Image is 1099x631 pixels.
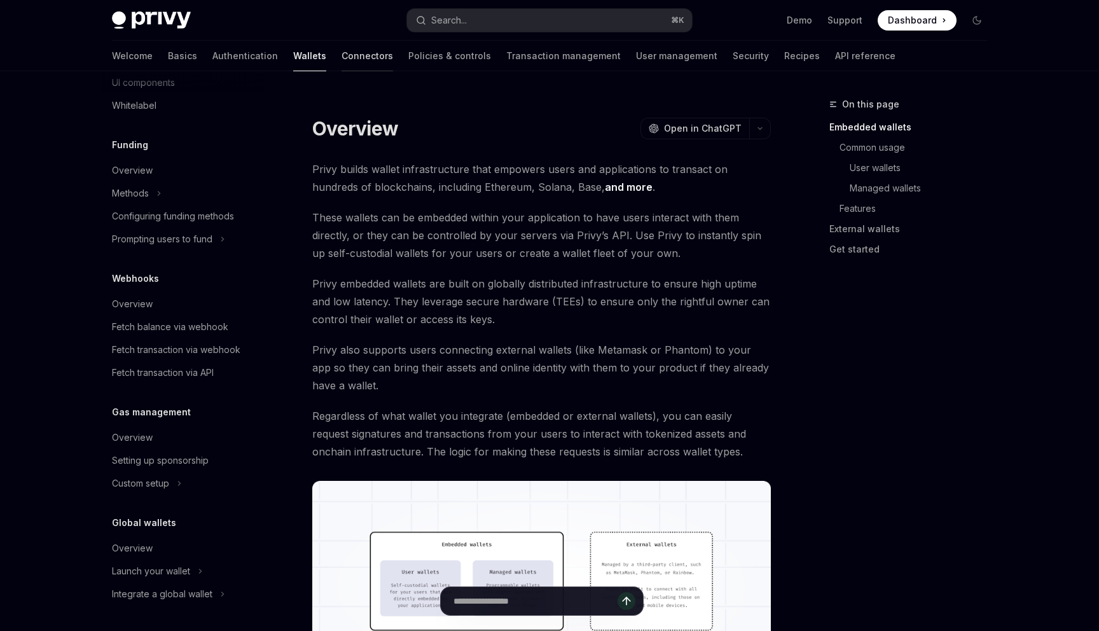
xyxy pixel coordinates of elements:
span: Privy also supports users connecting external wallets (like Metamask or Phantom) to your app so t... [312,341,771,394]
a: Wallets [293,41,326,71]
a: Get started [829,239,997,260]
a: Features [840,198,997,219]
div: Setting up sponsorship [112,453,209,468]
a: Whitelabel [102,94,265,117]
a: Common usage [840,137,997,158]
button: Send message [618,592,635,610]
span: These wallets can be embedded within your application to have users interact with them directly, ... [312,209,771,262]
span: Open in ChatGPT [664,122,742,135]
a: API reference [835,41,895,71]
div: Whitelabel [112,98,156,113]
span: Privy builds wallet infrastructure that empowers users and applications to transact on hundreds o... [312,160,771,196]
button: Toggle dark mode [967,10,987,31]
a: Overview [102,293,265,315]
h5: Global wallets [112,515,176,530]
a: External wallets [829,219,997,239]
a: Connectors [342,41,393,71]
a: User wallets [850,158,997,178]
div: Prompting users to fund [112,232,212,247]
div: Overview [112,541,153,556]
a: Overview [102,426,265,449]
h5: Webhooks [112,271,159,286]
span: ⌘ K [671,15,684,25]
a: Basics [168,41,197,71]
h1: Overview [312,117,398,140]
div: Configuring funding methods [112,209,234,224]
button: Search...⌘K [407,9,692,32]
div: Overview [112,163,153,178]
button: Open in ChatGPT [640,118,749,139]
span: Privy embedded wallets are built on globally distributed infrastructure to ensure high uptime and... [312,275,771,328]
a: Fetch transaction via webhook [102,338,265,361]
div: Fetch balance via webhook [112,319,228,335]
a: Dashboard [878,10,957,31]
a: Recipes [784,41,820,71]
div: Fetch transaction via API [112,365,214,380]
a: Transaction management [506,41,621,71]
div: Search... [431,13,467,28]
div: Integrate a global wallet [112,586,212,602]
a: Configuring funding methods [102,205,265,228]
div: Methods [112,186,149,201]
span: Regardless of what wallet you integrate (embedded or external wallets), you can easily request si... [312,407,771,461]
a: Demo [787,14,812,27]
div: Overview [112,430,153,445]
a: Embedded wallets [829,117,997,137]
a: User management [636,41,717,71]
a: Setting up sponsorship [102,449,265,472]
a: Security [733,41,769,71]
a: Overview [102,159,265,182]
a: Managed wallets [850,178,997,198]
a: Fetch balance via webhook [102,315,265,338]
a: and more [605,181,653,194]
div: Fetch transaction via webhook [112,342,240,357]
a: Policies & controls [408,41,491,71]
div: Custom setup [112,476,169,491]
a: Support [827,14,862,27]
h5: Funding [112,137,148,153]
a: Authentication [212,41,278,71]
a: Overview [102,537,265,560]
a: Fetch transaction via API [102,361,265,384]
h5: Gas management [112,405,191,420]
a: Welcome [112,41,153,71]
span: Dashboard [888,14,937,27]
div: Launch your wallet [112,564,190,579]
img: dark logo [112,11,191,29]
span: On this page [842,97,899,112]
div: Overview [112,296,153,312]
